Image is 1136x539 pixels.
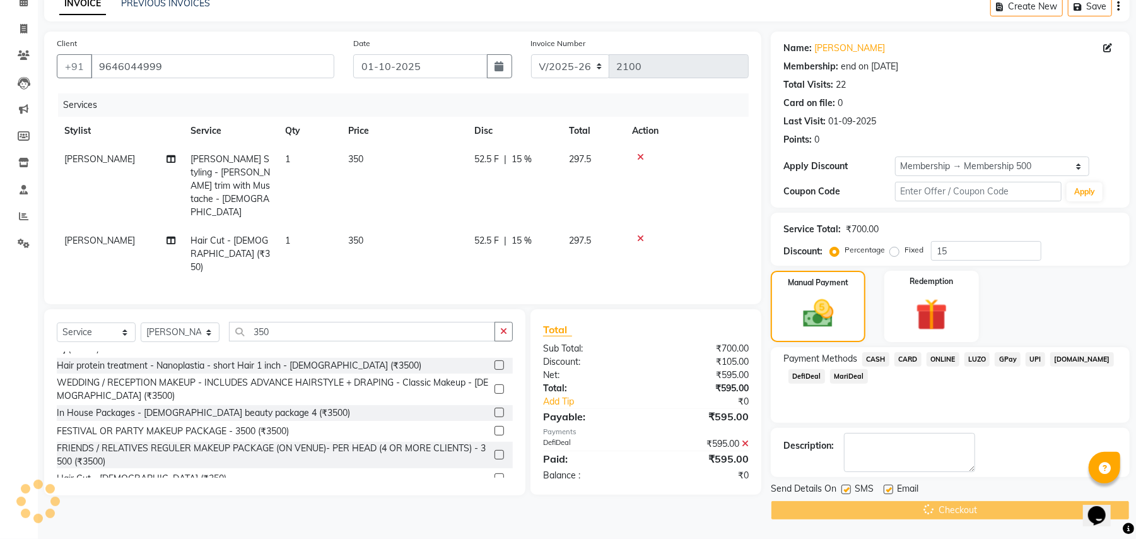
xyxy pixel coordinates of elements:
div: Net: [534,369,646,382]
div: In House Packages - [DEMOGRAPHIC_DATA] beauty package 4 (₹3500) [57,406,350,420]
span: 15 % [512,153,532,166]
a: Add Tip [534,395,665,408]
span: 350 [348,235,363,246]
label: Percentage [845,244,885,256]
span: 1 [285,235,290,246]
div: Paid: [534,451,646,466]
div: ₹595.00 [646,437,758,451]
span: 1 [285,153,290,165]
span: [PERSON_NAME] [64,235,135,246]
div: Payments [543,427,749,437]
div: Discount: [783,245,823,258]
span: | [504,234,507,247]
div: 0 [838,97,843,110]
div: Total: [534,382,646,395]
th: Price [341,117,467,145]
label: Manual Payment [788,277,848,288]
div: Apply Discount [783,160,894,173]
div: ₹0 [665,395,758,408]
div: DefiDeal [534,437,646,451]
div: ₹700.00 [846,223,879,236]
img: _gift.svg [906,295,957,335]
button: +91 [57,54,92,78]
span: 350 [348,153,363,165]
span: Total [543,323,572,336]
span: MariDeal [830,369,868,384]
span: [DOMAIN_NAME] [1050,352,1114,367]
label: Date [353,38,370,49]
span: 297.5 [569,153,591,165]
div: ₹595.00 [646,409,758,424]
div: Card on file: [783,97,835,110]
div: end on [DATE] [841,60,898,73]
div: Description: [783,439,834,453]
div: ₹700.00 [646,342,758,355]
th: Qty [278,117,341,145]
div: 0 [814,133,819,146]
th: Action [624,117,749,145]
th: Stylist [57,117,183,145]
input: Search or Scan [229,322,495,341]
div: FESTIVAL OR PARTY MAKEUP PACKAGE - 3500 (₹3500) [57,425,289,438]
button: Apply [1067,182,1103,201]
div: 01-09-2025 [828,115,876,128]
span: Send Details On [771,482,836,498]
span: | [504,153,507,166]
div: 22 [836,78,846,92]
div: Name: [783,42,812,55]
div: ₹0 [646,469,758,482]
div: Coupon Code [783,185,894,198]
div: Total Visits: [783,78,833,92]
div: Balance : [534,469,646,482]
span: UPI [1026,352,1045,367]
input: Enter Offer / Coupon Code [895,182,1062,201]
div: ₹595.00 [646,451,758,466]
iframe: chat widget [1083,489,1123,526]
span: 15 % [512,234,532,247]
span: ONLINE [927,352,959,367]
div: Service Total: [783,223,841,236]
th: Service [183,117,278,145]
div: Membership: [783,60,838,73]
span: CARD [894,352,922,367]
div: ₹595.00 [646,369,758,382]
th: Total [561,117,624,145]
label: Client [57,38,77,49]
div: FRIENDS / RELATIVES REGULER MAKEUP PACKAGE (ON VENUE)- PER HEAD (4 OR MORE CLIENTS) - 3500 (₹3500) [57,442,489,468]
div: ₹595.00 [646,382,758,395]
div: Points: [783,133,812,146]
span: Payment Methods [783,352,857,365]
label: Fixed [905,244,923,256]
div: Hair Cut - [DEMOGRAPHIC_DATA] (₹350) [57,472,226,485]
div: Sub Total: [534,342,646,355]
div: Services [58,93,758,117]
div: ₹105.00 [646,355,758,369]
div: Payable: [534,409,646,424]
span: Hair Cut - [DEMOGRAPHIC_DATA] (₹350) [190,235,270,273]
span: [PERSON_NAME] Styling - [PERSON_NAME] trim with Mustache - [DEMOGRAPHIC_DATA] [190,153,270,218]
input: Search by Name/Mobile/Email/Code [91,54,334,78]
span: 52.5 F [474,153,499,166]
div: WEDDING / RECEPTION MAKEUP - INCLUDES ADVANCE HAIRSTYLE + DRAPING - Classic Makeup - [DEMOGRAPHIC... [57,376,489,403]
span: LUZO [964,352,990,367]
div: Hair protein treatment - Nanoplastia - short Hair 1 inch - [DEMOGRAPHIC_DATA] (₹3500) [57,359,421,372]
span: SMS [855,482,874,498]
span: GPay [995,352,1021,367]
div: Discount: [534,355,646,369]
span: 297.5 [569,235,591,246]
span: DefiDeal [788,369,825,384]
img: _cash.svg [793,296,843,331]
th: Disc [467,117,561,145]
a: [PERSON_NAME] [814,42,885,55]
span: 52.5 F [474,234,499,247]
div: Last Visit: [783,115,826,128]
span: Email [897,482,918,498]
span: [PERSON_NAME] [64,153,135,165]
span: CASH [862,352,889,367]
label: Invoice Number [531,38,586,49]
label: Redemption [910,276,953,287]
